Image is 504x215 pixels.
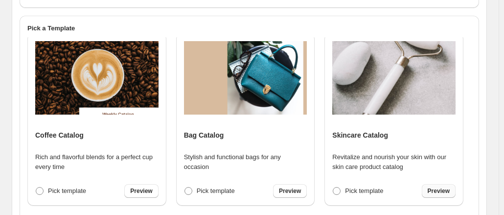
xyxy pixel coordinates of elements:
[422,184,456,198] a: Preview
[332,152,456,172] p: Revitalize and nourish your skin with our skin care product catalog
[197,187,235,194] span: Pick template
[279,187,301,195] span: Preview
[48,187,86,194] span: Pick template
[130,187,152,195] span: Preview
[273,184,307,198] a: Preview
[124,184,158,198] a: Preview
[184,130,224,140] h4: Bag Catalog
[184,152,307,172] p: Stylish and functional bags for any occasion
[428,187,450,195] span: Preview
[27,24,471,33] h2: Pick a Template
[332,130,388,140] h4: Skincare Catalog
[35,130,84,140] h4: Coffee Catalog
[345,187,383,194] span: Pick template
[35,152,159,172] p: Rich and flavorful blends for a perfect cup every time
